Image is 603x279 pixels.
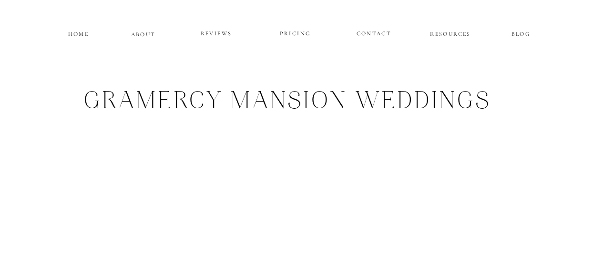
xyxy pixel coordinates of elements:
a: BLOG [500,29,543,37]
a: HOME [67,29,91,37]
a: ABOUT [131,29,156,37]
h1: gramercy mansion Weddings [69,84,506,136]
a: CONTACT [357,28,391,36]
a: PRICING [267,28,324,40]
a: RESOURCES [429,29,472,37]
a: REVIEWS [188,28,245,40]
